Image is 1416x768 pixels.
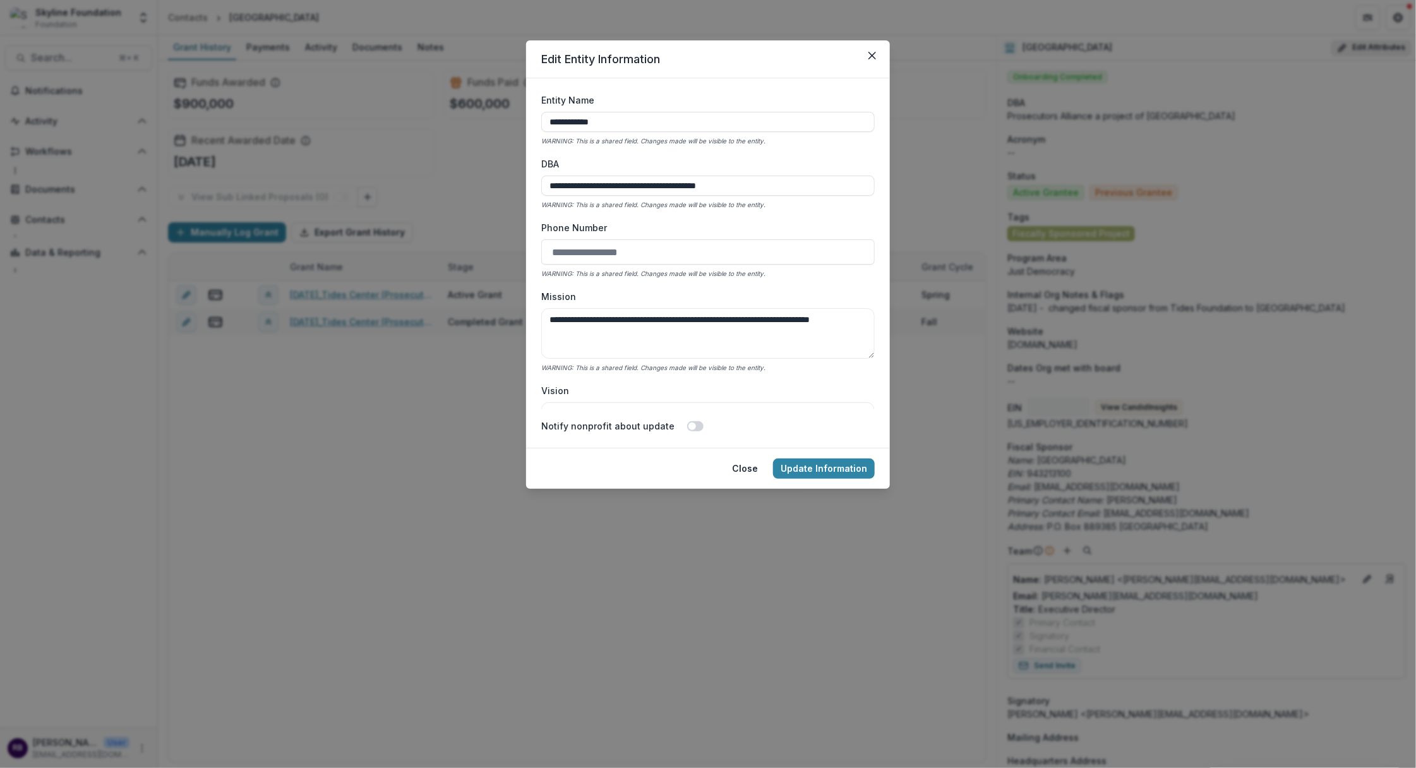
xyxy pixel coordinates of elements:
button: Update Information [773,459,875,479]
label: Phone Number [541,221,867,234]
button: Close [724,459,765,479]
label: DBA [541,157,867,171]
header: Edit Entity Information [526,40,890,78]
label: Mission [541,290,867,303]
label: Notify nonprofit about update [541,419,675,433]
i: WARNING: This is a shared field. Changes made will be visible to the entity. [541,137,765,145]
label: Entity Name [541,93,867,107]
i: WARNING: This is a shared field. Changes made will be visible to the entity. [541,270,765,277]
i: WARNING: This is a shared field. Changes made will be visible to the entity. [541,201,765,208]
label: Vision [541,384,867,397]
button: Close [862,45,882,66]
i: WARNING: This is a shared field. Changes made will be visible to the entity. [541,364,765,371]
